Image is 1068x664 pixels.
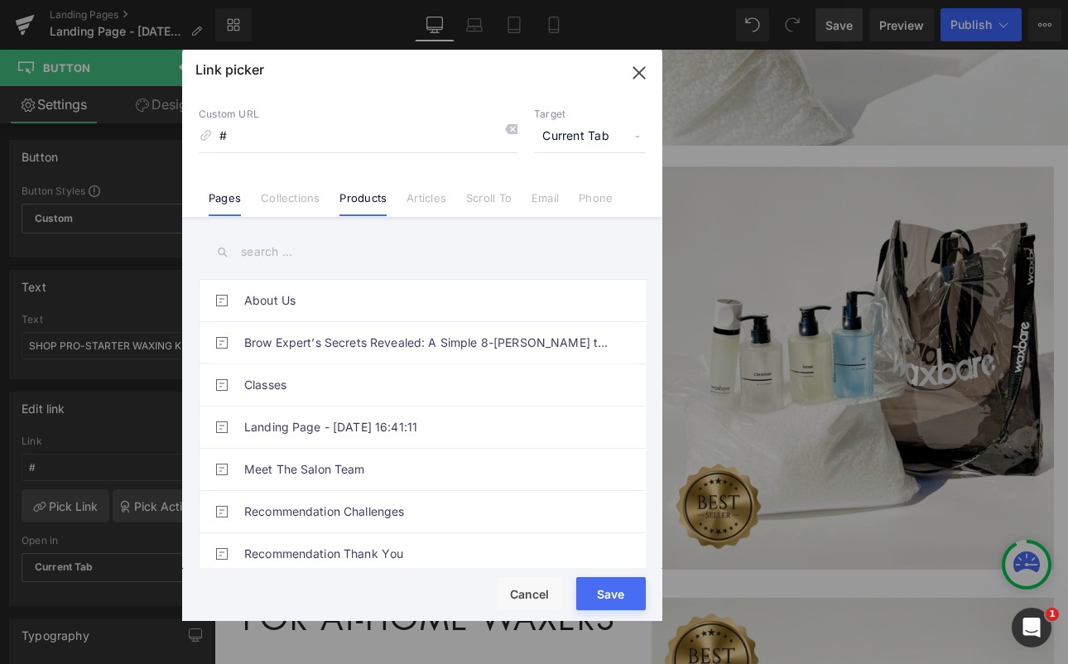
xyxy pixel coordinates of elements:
a: SHOP PRO-STARTER WAXING KIT [125,399,380,445]
span: Current Tab [534,121,646,152]
button: Save [576,577,646,610]
li: Smooth spread, clean removal, no snap/breakage [17,342,488,370]
li: Bulk sizes; fast restock [17,371,488,399]
h1: For Salons & Independent Esthis [17,137,488,233]
button: Cancel [497,577,563,610]
span: SHOP PRO-STARTER WAXING KIT [142,411,363,433]
a: Articles [407,191,446,216]
li: Low-temp, hypoallergenic formula clients love [17,314,488,342]
a: Recommendation Thank You [244,533,609,575]
p: Custom URL [199,108,517,121]
a: Meet The Salon Team [244,449,609,490]
a: Phone [579,191,613,216]
a: Pages [209,191,241,216]
iframe: Intercom live chat [1012,608,1051,647]
a: Scroll To [466,191,512,216]
strong: Turn 10 lb Coconut into ~50 [DEMOGRAPHIC_DATA] = ~$3,500 revenue. [17,258,479,312]
a: Products [339,191,387,216]
a: Collections [261,191,320,216]
p: Link picker [195,61,264,78]
a: Email [532,191,559,216]
p: Target [534,108,646,121]
span: 1 [1046,608,1059,621]
a: Brow Expert’s Secrets Revealed: A Simple 8-[PERSON_NAME] to Perfect Brows Everytime [244,322,609,363]
a: Landing Page - [DATE] 16:41:11 [244,407,609,448]
input: https://gempages.net [199,121,517,152]
input: search ... [199,233,646,271]
a: About Us [244,280,609,321]
a: Classes [244,364,609,406]
a: Recommendation Challenges [244,491,609,532]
